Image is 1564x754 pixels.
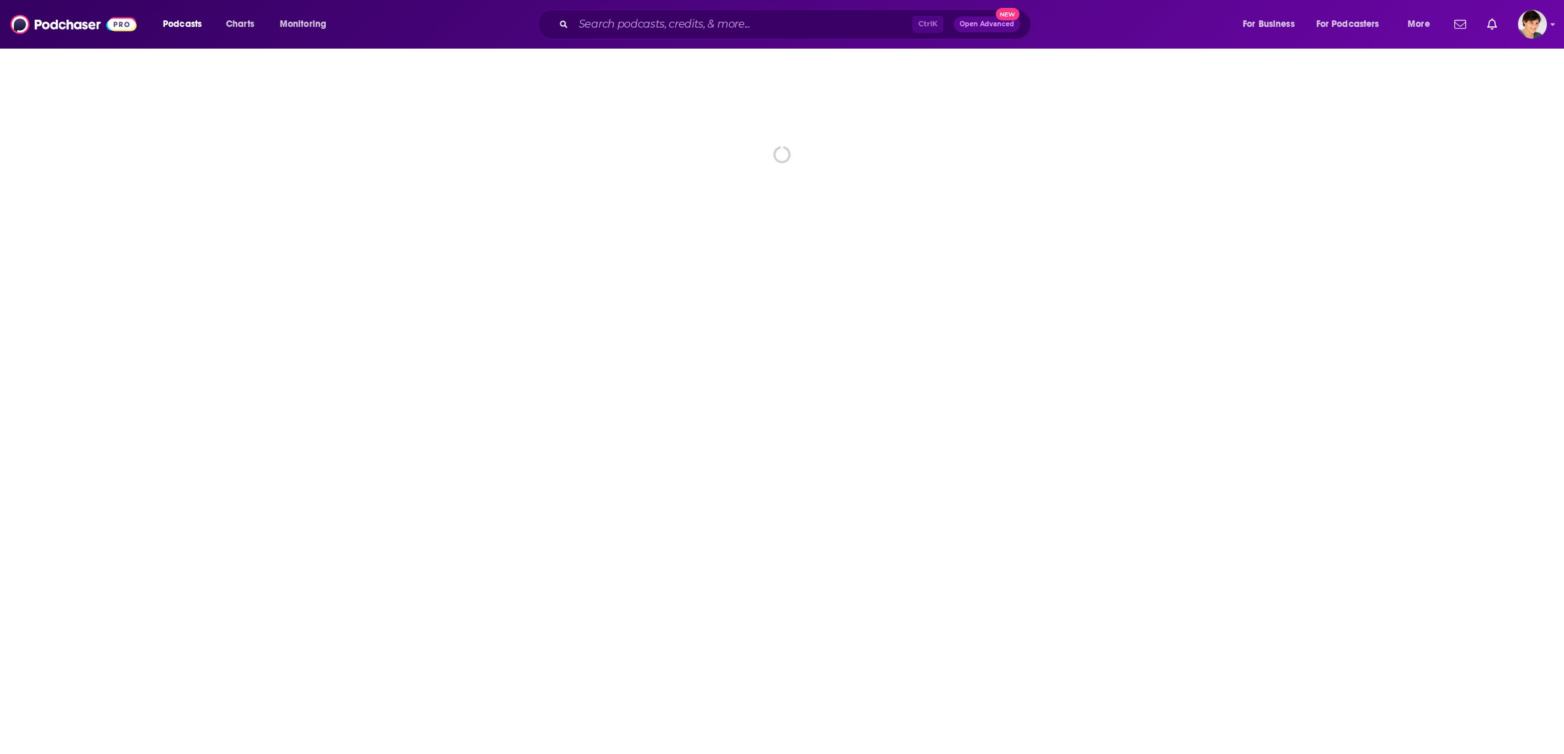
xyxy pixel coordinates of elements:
[1234,14,1311,35] button: open menu
[1482,13,1502,35] a: Show notifications dropdown
[271,14,344,35] button: open menu
[954,16,1020,32] button: Open AdvancedNew
[1518,10,1547,39] button: Show profile menu
[1518,10,1547,39] img: User Profile
[1398,14,1446,35] button: open menu
[573,14,912,35] input: Search podcasts, credits, & more...
[154,14,219,35] button: open menu
[1308,14,1398,35] button: open menu
[1518,10,1547,39] span: Logged in as bethwouldknow
[217,14,262,35] a: Charts
[1408,15,1430,33] span: More
[280,15,326,33] span: Monitoring
[1316,15,1379,33] span: For Podcasters
[996,8,1019,20] span: New
[960,21,1014,28] span: Open Advanced
[11,12,137,37] img: Podchaser - Follow, Share and Rate Podcasts
[912,16,943,33] span: Ctrl K
[1449,13,1471,35] a: Show notifications dropdown
[226,15,254,33] span: Charts
[550,9,1044,39] div: Search podcasts, credits, & more...
[1243,15,1295,33] span: For Business
[163,15,202,33] span: Podcasts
